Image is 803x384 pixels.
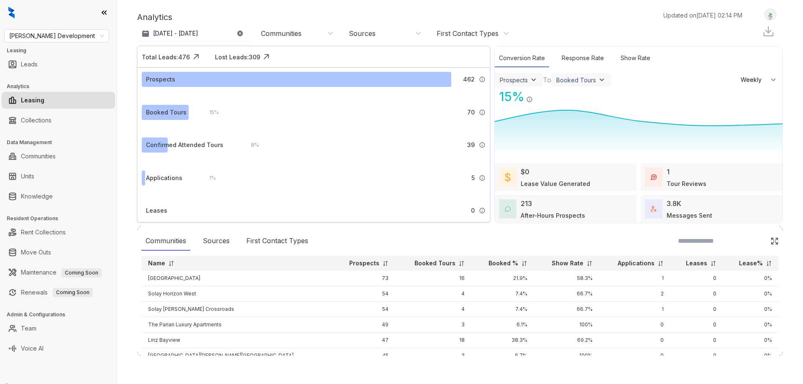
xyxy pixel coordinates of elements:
[437,29,499,38] div: First Contact Types
[199,231,234,251] div: Sources
[663,11,742,20] p: Updated on [DATE] 02:14 PM
[395,348,471,364] td: 3
[2,168,115,185] li: Units
[332,348,395,364] td: 45
[146,108,187,117] div: Booked Tours
[2,148,115,165] li: Communities
[599,286,670,302] td: 2
[670,348,723,364] td: 0
[8,7,15,18] img: logo
[670,302,723,317] td: 0
[495,87,524,106] div: 15 %
[471,302,534,317] td: 7.4%
[534,286,599,302] td: 66.7%
[505,206,511,212] img: AfterHoursConversations
[479,175,486,181] img: Info
[2,244,115,261] li: Move Outs
[479,76,486,83] img: Info
[141,271,332,286] td: [GEOGRAPHIC_DATA]
[21,92,44,109] a: Leasing
[9,30,104,42] span: Davis Development
[598,76,606,84] img: ViewFilterArrow
[762,25,775,38] img: Download
[599,333,670,348] td: 0
[723,286,779,302] td: 0%
[500,76,528,84] div: Prospects
[765,10,776,19] img: UserAvatar
[21,56,38,73] a: Leads
[686,259,707,267] p: Leases
[21,168,34,185] a: Units
[667,198,681,209] div: 3.8K
[529,76,538,84] img: ViewFilterArrow
[533,89,545,101] img: Click Icon
[723,333,779,348] td: 0%
[332,271,395,286] td: 73
[349,259,379,267] p: Prospects
[21,340,43,357] a: Voice AI
[543,75,551,85] div: To
[521,211,585,220] div: After-Hours Prospects
[349,29,376,38] div: Sources
[467,108,475,117] span: 70
[521,167,529,177] div: $0
[141,231,190,251] div: Communities
[2,188,115,205] li: Knowledge
[137,26,250,41] button: [DATE] - [DATE]
[488,259,518,267] p: Booked %
[667,211,712,220] div: Messages Sent
[2,92,115,109] li: Leasing
[534,348,599,364] td: 100%
[146,140,223,150] div: Confirmed Attended Tours
[556,76,596,84] div: Booked Tours
[458,260,465,267] img: sorting
[710,260,716,267] img: sorting
[599,348,670,364] td: 0
[395,302,471,317] td: 4
[21,188,53,205] a: Knowledge
[2,320,115,337] li: Team
[7,311,117,318] h3: Admin & Configurations
[7,139,117,146] h3: Data Management
[526,96,533,103] img: Info
[723,271,779,286] td: 0%
[414,259,455,267] p: Booked Tours
[2,112,115,129] li: Collections
[505,172,511,182] img: LeaseValue
[395,317,471,333] td: 3
[723,348,779,364] td: 0%
[395,333,471,348] td: 18
[153,29,198,38] p: [DATE] - [DATE]
[215,53,260,61] div: Lost Leads: 309
[21,148,56,165] a: Communities
[557,49,608,67] div: Response Rate
[670,271,723,286] td: 0
[521,260,527,267] img: sorting
[521,179,590,188] div: Lease Value Generated
[616,49,655,67] div: Show Rate
[651,174,657,180] img: TourReviews
[753,237,760,244] img: SearchIcon
[463,75,475,84] span: 462
[332,302,395,317] td: 54
[2,224,115,241] li: Rent Collections
[141,317,332,333] td: The Parian Luxury Apartments
[7,47,117,54] h3: Leasing
[479,207,486,214] img: Info
[21,320,36,337] a: Team
[243,140,259,150] div: 8 %
[146,173,182,183] div: Applications
[618,259,655,267] p: Applications
[495,49,549,67] div: Conversion Rate
[21,244,51,261] a: Move Outs
[534,271,599,286] td: 58.3%
[739,259,763,267] p: Lease%
[723,302,779,317] td: 0%
[599,271,670,286] td: 1
[651,206,657,212] img: TotalFum
[2,264,115,281] li: Maintenance
[471,271,534,286] td: 21.9%
[332,317,395,333] td: 49
[667,179,706,188] div: Tour Reviews
[552,259,583,267] p: Show Rate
